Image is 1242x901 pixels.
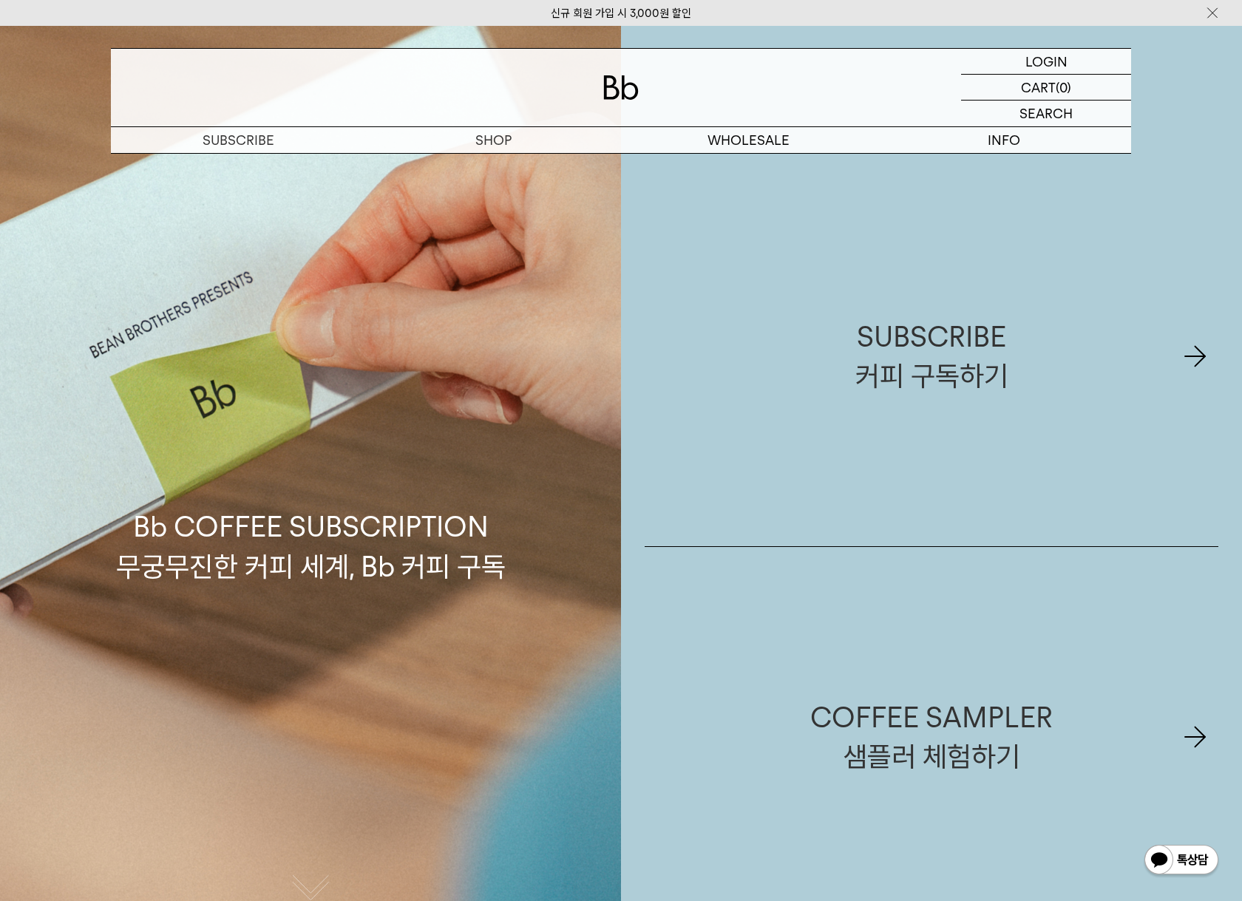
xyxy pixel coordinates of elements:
[1025,49,1068,74] p: LOGIN
[810,698,1053,776] div: COFFEE SAMPLER 샘플러 체험하기
[111,127,366,153] a: SUBSCRIBE
[1143,843,1220,879] img: 카카오톡 채널 1:1 채팅 버튼
[645,166,1218,546] a: SUBSCRIBE커피 구독하기
[855,317,1008,395] div: SUBSCRIBE 커피 구독하기
[366,127,621,153] a: SHOP
[1056,75,1071,100] p: (0)
[621,127,876,153] p: WHOLESALE
[116,367,506,585] p: Bb COFFEE SUBSCRIPTION 무궁무진한 커피 세계, Bb 커피 구독
[961,75,1131,101] a: CART (0)
[876,127,1131,153] p: INFO
[551,7,691,20] a: 신규 회원 가입 시 3,000원 할인
[603,75,639,100] img: 로고
[961,49,1131,75] a: LOGIN
[1019,101,1073,126] p: SEARCH
[1021,75,1056,100] p: CART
